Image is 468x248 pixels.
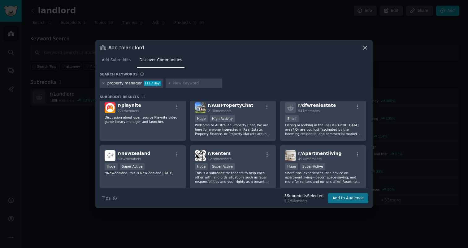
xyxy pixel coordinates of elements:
h3: Add to landlord [108,44,144,51]
span: 213k members [208,109,232,113]
div: 5.2M Members [284,199,324,203]
p: Listing or looking in the [GEOGRAPHIC_DATA] area? Or are you just fascinated by the booming resid... [285,123,361,136]
p: Discussion about open source Playnite video game library manager and launcher. [105,115,181,124]
img: playnite [105,102,115,113]
div: Super Active [210,163,235,170]
span: Discover Communities [139,57,182,63]
span: Tips [102,195,110,201]
span: 805k members [118,157,141,161]
p: Welcome to Australian Property Chat. We are here for anyone interested in Real Estate, Property F... [195,123,271,136]
span: r/ Renters [208,151,231,156]
div: Huge [195,115,208,122]
span: r/ playnite [118,103,141,108]
p: This is a subreddit for tenants to help each other with landlords situations such as legal respon... [195,171,271,184]
div: Small [285,115,298,122]
span: Subreddit Results [100,95,139,99]
span: Add Subreddits [102,57,131,63]
a: Add Subreddits [100,55,133,68]
span: 22k members [118,109,139,113]
p: Share tips, experiences, and advice on apartment living—decor, space-saving, and more for renters... [285,171,361,184]
div: property manager [107,81,142,86]
button: Add to Audience [328,193,368,204]
p: r/NewZealand, this is New Zealand [DATE] [105,171,181,175]
button: Tips [100,193,119,204]
span: r/ Apartmentliving [298,151,341,156]
img: newzealand [105,150,115,161]
span: 17 [141,95,145,99]
h3: Search keywords [100,72,138,76]
span: r/ AusPropertyChat [208,103,253,108]
div: High Activity [210,115,235,122]
div: 111 / day [144,81,161,86]
a: Discover Communities [137,55,184,68]
span: r/ dfwrealestate [298,103,336,108]
span: r/ newzealand [118,151,150,156]
span: 541 members [298,109,320,113]
div: Huge [285,163,298,170]
div: Huge [105,163,118,170]
div: Super Active [300,163,325,170]
img: Apartmentliving [285,150,296,161]
span: 497k members [298,157,322,161]
div: Super Active [120,163,145,170]
div: Huge [195,163,208,170]
div: 3 Subreddit s Selected [284,193,324,199]
span: 127k members [208,157,232,161]
img: AusPropertyChat [195,102,206,113]
img: Renters [195,150,206,161]
input: New Keyword [173,81,220,86]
